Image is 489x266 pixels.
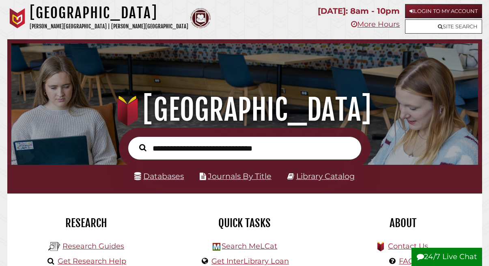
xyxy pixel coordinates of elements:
[318,4,400,18] p: [DATE]: 8am - 10pm
[13,216,159,230] h2: Research
[172,216,318,230] h2: Quick Tasks
[190,8,211,28] img: Calvin Theological Seminary
[135,142,151,153] button: Search
[211,257,289,266] a: Get InterLibrary Loan
[58,257,126,266] a: Get Research Help
[296,171,355,181] a: Library Catalog
[48,240,60,253] img: Hekman Library Logo
[19,92,471,128] h1: [GEOGRAPHIC_DATA]
[399,257,418,266] a: FAQs
[405,4,482,18] a: Login to My Account
[30,4,188,22] h1: [GEOGRAPHIC_DATA]
[62,242,124,251] a: Research Guides
[134,171,184,181] a: Databases
[222,242,277,251] a: Search MeLCat
[330,216,476,230] h2: About
[213,243,220,251] img: Hekman Library Logo
[388,242,428,251] a: Contact Us
[30,22,188,31] p: [PERSON_NAME][GEOGRAPHIC_DATA] | [PERSON_NAME][GEOGRAPHIC_DATA]
[7,8,28,28] img: Calvin University
[208,171,271,181] a: Journals By Title
[405,19,482,34] a: Site Search
[139,144,146,151] i: Search
[351,20,400,29] a: More Hours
